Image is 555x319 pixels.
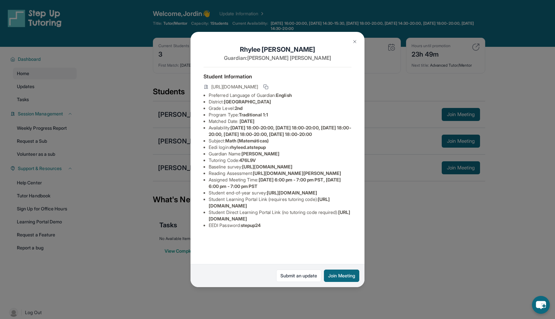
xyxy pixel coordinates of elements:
button: Copy link [262,83,270,91]
span: [URL][DOMAIN_NAME][PERSON_NAME] [253,170,341,176]
li: Baseline survey : [209,164,351,170]
span: [DATE] 18:00-20:00, [DATE] 18:00-20:00, [DATE] 18:00-20:00, [DATE] 18:00-20:00, [DATE] 18:00-20:00 [209,125,351,137]
span: [DATE] 6:00 pm - 7:00 pm PST, [DATE] 6:00 pm - 7:00 pm PST [209,177,341,189]
li: Assigned Meeting Time : [209,177,351,190]
li: District: [209,99,351,105]
li: Subject : [209,138,351,144]
li: Availability: [209,125,351,138]
li: Reading Assessment : [209,170,351,177]
span: [DATE] [240,118,254,124]
h4: Student Information [203,73,351,80]
li: Grade Level: [209,105,351,112]
li: Student Learning Portal Link (requires tutoring code) : [209,196,351,209]
li: Eedi login : [209,144,351,151]
li: EEDI Password : [209,222,351,229]
li: Student end-of-year survey : [209,190,351,196]
li: Matched Date: [209,118,351,125]
span: English [276,92,292,98]
li: Guardian Name : [209,151,351,157]
li: Preferred Language of Guardian: [209,92,351,99]
button: chat-button [532,296,550,314]
span: 2nd [235,105,242,111]
span: [URL][DOMAIN_NAME] [211,84,258,90]
span: [URL][DOMAIN_NAME] [242,164,292,169]
span: 476L9V [239,157,256,163]
span: [URL][DOMAIN_NAME] [267,190,317,195]
span: [GEOGRAPHIC_DATA] [224,99,271,104]
li: Program Type: [209,112,351,118]
li: Tutoring Code : [209,157,351,164]
img: Close Icon [352,39,357,44]
li: Student Direct Learning Portal Link (no tutoring code required) : [209,209,351,222]
p: Guardian: [PERSON_NAME] [PERSON_NAME] [203,54,351,62]
a: Submit an update [276,270,321,282]
button: Join Meeting [324,270,359,282]
span: Math (Matemáticas) [225,138,269,143]
span: rhyleed.atstepup [230,144,266,150]
h1: Rhylee [PERSON_NAME] [203,45,351,54]
span: stepup24 [241,222,261,228]
span: Traditional 1:1 [239,112,268,117]
span: [PERSON_NAME] [241,151,279,156]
